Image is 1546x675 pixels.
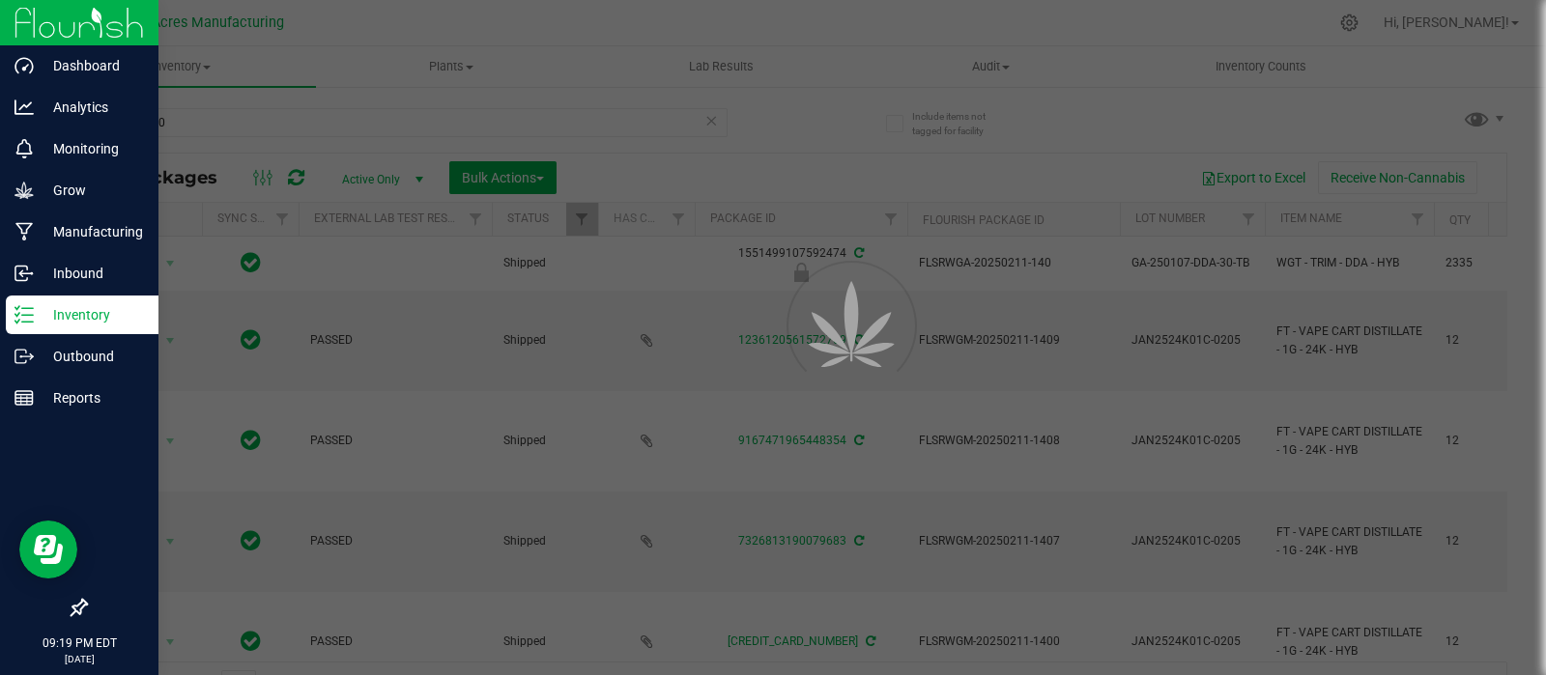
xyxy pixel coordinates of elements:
inline-svg: Manufacturing [14,222,34,241]
inline-svg: Outbound [14,347,34,366]
inline-svg: Dashboard [14,56,34,75]
inline-svg: Grow [14,181,34,200]
p: Monitoring [34,137,150,160]
inline-svg: Reports [14,388,34,408]
p: 09:19 PM EDT [9,634,150,652]
p: Outbound [34,345,150,368]
p: Inventory [34,303,150,326]
p: Analytics [34,96,150,119]
p: Reports [34,386,150,409]
p: [DATE] [9,652,150,666]
p: Dashboard [34,54,150,77]
iframe: Resource center [19,520,77,578]
inline-svg: Monitoring [14,139,34,158]
p: Inbound [34,262,150,285]
p: Grow [34,179,150,202]
inline-svg: Analytics [14,98,34,117]
inline-svg: Inbound [14,264,34,283]
inline-svg: Inventory [14,305,34,324]
p: Manufacturing [34,220,150,243]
